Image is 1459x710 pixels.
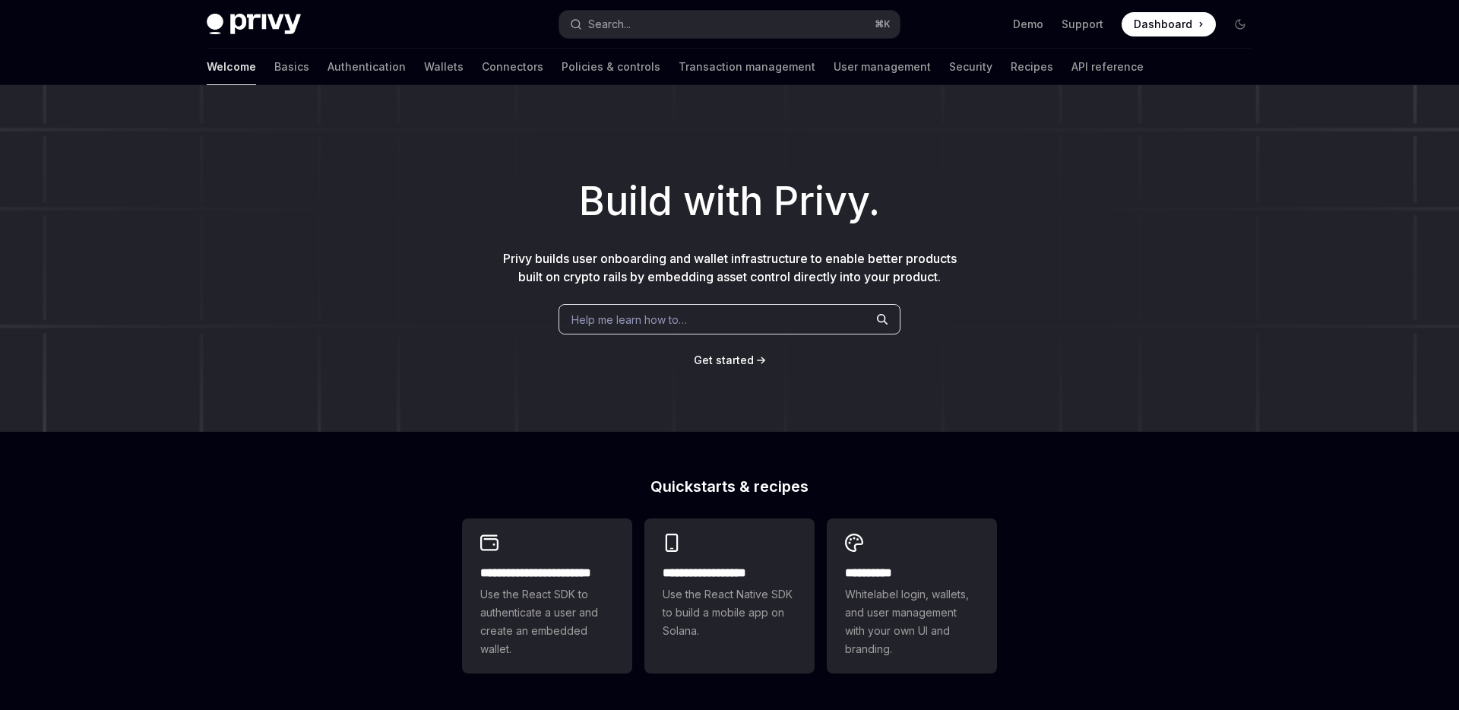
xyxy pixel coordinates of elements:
a: Security [949,49,992,85]
span: Dashboard [1134,17,1192,32]
a: Demo [1013,17,1043,32]
a: Basics [274,49,309,85]
a: **** **** **** ***Use the React Native SDK to build a mobile app on Solana. [644,518,815,674]
a: Welcome [207,49,256,85]
h2: Quickstarts & recipes [462,479,997,494]
a: API reference [1071,49,1144,85]
span: Use the React Native SDK to build a mobile app on Solana. [663,585,796,640]
a: Policies & controls [562,49,660,85]
a: Support [1062,17,1103,32]
div: Search... [588,15,631,33]
span: Whitelabel login, wallets, and user management with your own UI and branding. [845,585,979,658]
img: dark logo [207,14,301,35]
a: Recipes [1011,49,1053,85]
button: Toggle dark mode [1228,12,1252,36]
span: Privy builds user onboarding and wallet infrastructure to enable better products built on crypto ... [503,251,957,284]
a: Authentication [328,49,406,85]
a: Dashboard [1122,12,1216,36]
h1: Build with Privy. [24,172,1435,231]
span: Use the React SDK to authenticate a user and create an embedded wallet. [480,585,614,658]
a: Connectors [482,49,543,85]
a: **** *****Whitelabel login, wallets, and user management with your own UI and branding. [827,518,997,674]
span: ⌘ K [875,18,891,30]
a: Wallets [424,49,464,85]
a: Get started [694,353,754,368]
a: Transaction management [679,49,815,85]
button: Search...⌘K [559,11,900,38]
span: Get started [694,353,754,366]
span: Help me learn how to… [571,312,687,328]
a: User management [834,49,931,85]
